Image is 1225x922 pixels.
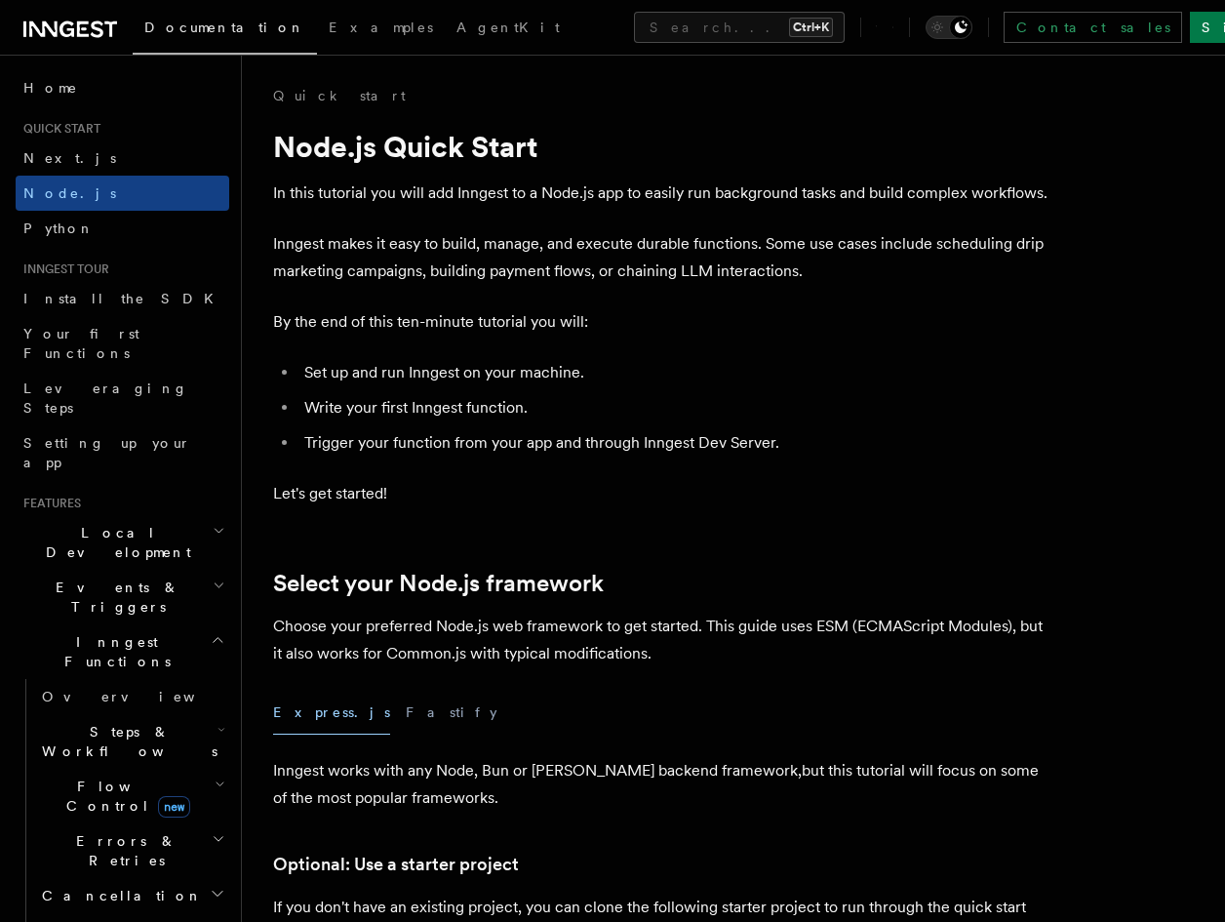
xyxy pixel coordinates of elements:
span: Errors & Retries [34,831,212,870]
button: Flow Controlnew [34,769,229,823]
a: Quick start [273,86,406,105]
p: Let's get started! [273,480,1053,507]
a: Python [16,211,229,246]
span: Inngest Functions [16,632,211,671]
span: Events & Triggers [16,578,213,617]
p: By the end of this ten-minute tutorial you will: [273,308,1053,336]
button: Inngest Functions [16,624,229,679]
p: Inngest makes it easy to build, manage, and execute durable functions. Some use cases include sch... [273,230,1053,285]
span: Quick start [16,121,100,137]
span: Flow Control [34,777,215,816]
li: Set up and run Inngest on your machine. [298,359,1053,386]
span: Next.js [23,150,116,166]
p: In this tutorial you will add Inngest to a Node.js app to easily run background tasks and build c... [273,180,1053,207]
a: Optional: Use a starter project [273,851,519,878]
button: Local Development [16,515,229,570]
span: Your first Functions [23,326,139,361]
a: Contact sales [1004,12,1182,43]
button: Events & Triggers [16,570,229,624]
span: AgentKit [456,20,560,35]
kbd: Ctrl+K [789,18,833,37]
span: Setting up your app [23,435,191,470]
span: Home [23,78,78,98]
a: AgentKit [445,6,572,53]
span: Documentation [144,20,305,35]
span: Python [23,220,95,236]
button: Cancellation [34,878,229,913]
a: Select your Node.js framework [273,570,604,597]
button: Steps & Workflows [34,714,229,769]
span: Overview [42,689,243,704]
li: Trigger your function from your app and through Inngest Dev Server. [298,429,1053,457]
a: Examples [317,6,445,53]
p: Inngest works with any Node, Bun or [PERSON_NAME] backend framework,but this tutorial will focus ... [273,757,1053,812]
li: Write your first Inngest function. [298,394,1053,421]
span: Examples [329,20,433,35]
h1: Node.js Quick Start [273,129,1053,164]
button: Search...Ctrl+K [634,12,845,43]
span: Leveraging Steps [23,381,188,416]
a: Setting up your app [16,425,229,480]
a: Leveraging Steps [16,371,229,425]
span: Features [16,496,81,511]
button: Express.js [273,691,390,735]
span: Steps & Workflows [34,722,217,761]
span: Inngest tour [16,261,109,277]
p: Choose your preferred Node.js web framework to get started. This guide uses ESM (ECMAScript Modul... [273,613,1053,667]
a: Documentation [133,6,317,55]
span: Local Development [16,523,213,562]
button: Errors & Retries [34,823,229,878]
span: new [158,796,190,818]
a: Home [16,70,229,105]
a: Install the SDK [16,281,229,316]
span: Cancellation [34,886,203,905]
span: Install the SDK [23,291,225,306]
a: Your first Functions [16,316,229,371]
a: Node.js [16,176,229,211]
button: Toggle dark mode [926,16,972,39]
a: Next.js [16,140,229,176]
a: Overview [34,679,229,714]
button: Fastify [406,691,497,735]
span: Node.js [23,185,116,201]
